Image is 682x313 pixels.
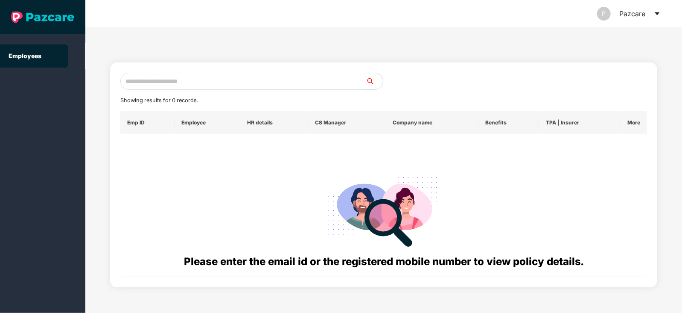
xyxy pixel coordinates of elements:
img: svg+xml;base64,PHN2ZyB4bWxucz0iaHR0cDovL3d3dy53My5vcmcvMjAwMC9zdmciIHdpZHRoPSIyODgiIGhlaWdodD0iMj... [322,167,445,254]
span: caret-down [654,10,661,17]
th: Company name [386,111,479,134]
button: search [365,73,383,90]
th: HR details [240,111,309,134]
th: Benefits [478,111,539,134]
th: TPA | Insurer [539,111,621,134]
a: Employees [9,52,41,59]
span: Showing results for 0 records. [120,97,198,103]
th: Emp ID [120,111,175,134]
th: CS Manager [309,111,386,134]
th: More [621,111,647,134]
th: Employee [175,111,240,134]
span: Please enter the email id or the registered mobile number to view policy details. [184,255,584,268]
span: search [365,78,383,85]
span: P [602,7,606,21]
